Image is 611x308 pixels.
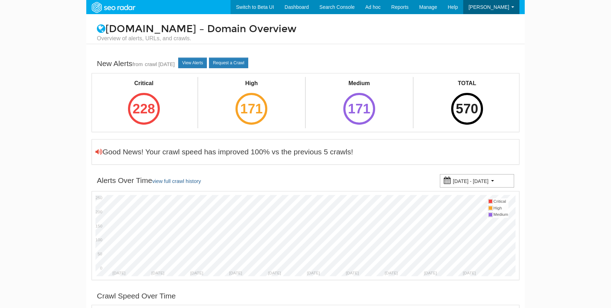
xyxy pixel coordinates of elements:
[448,4,458,10] span: Help
[95,147,353,157] div: Good News! Your crawl speed has improved 100% vs the previous 5 crawls!
[145,61,175,67] a: crawl [DATE]
[97,175,201,186] div: Alerts Over Time
[235,93,267,125] div: 171
[319,4,355,10] span: Search Console
[469,4,509,10] span: [PERSON_NAME]
[97,35,514,42] small: Overview of alerts, URLs, and crawls.
[493,205,508,212] td: High
[229,79,274,88] div: High
[419,4,437,10] span: Manage
[445,79,489,88] div: TOTAL
[97,58,175,70] div: New Alerts
[152,178,201,184] a: view full crawl history
[92,24,519,42] h1: [DOMAIN_NAME] – Domain Overview
[451,93,483,125] div: 570
[209,58,248,68] a: Request a Crawl
[391,4,409,10] span: Reports
[128,93,160,125] div: 228
[365,4,381,10] span: Ad hoc
[493,198,508,205] td: Critical
[122,79,166,88] div: Critical
[343,93,375,125] div: 171
[89,1,138,14] img: SEORadar
[493,211,508,218] td: Medium
[178,58,207,68] a: View Alerts
[132,61,142,67] small: from
[337,79,382,88] div: Medium
[453,178,489,184] small: [DATE] - [DATE]
[97,291,176,301] div: Crawl Speed Over Time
